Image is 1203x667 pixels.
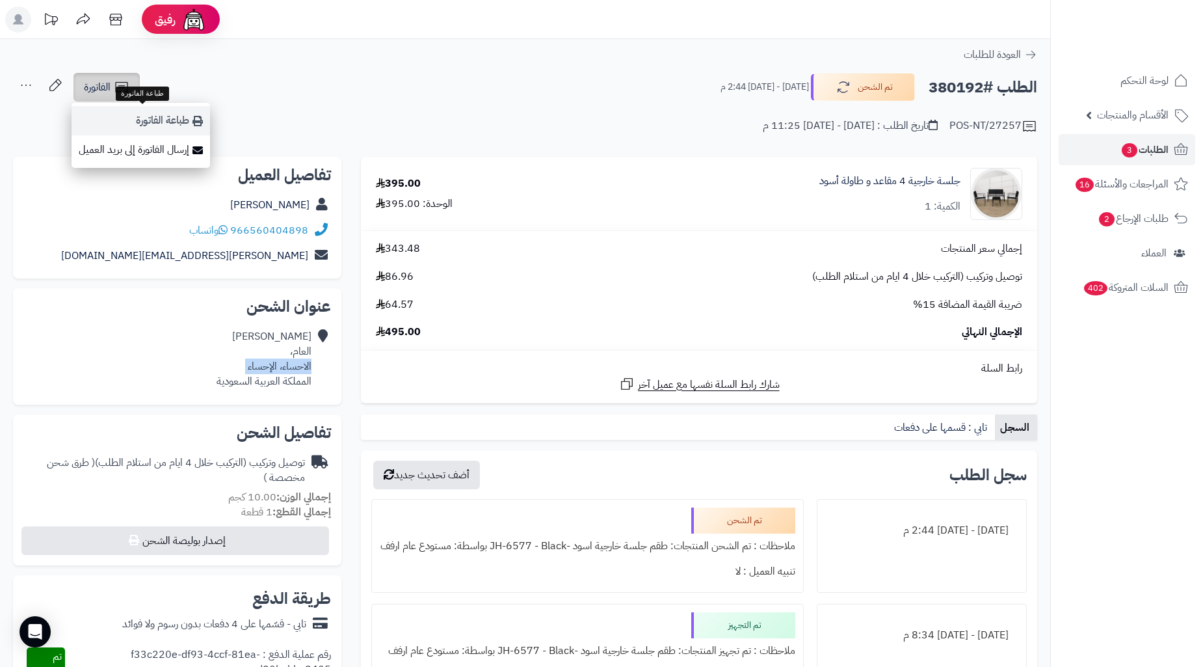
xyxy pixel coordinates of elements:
div: تابي - قسّمها على 4 دفعات بدون رسوم ولا فوائد [122,617,306,632]
span: شارك رابط السلة نفسها مع عميل آخر [638,377,780,392]
a: [PERSON_NAME] [230,197,310,213]
small: 1 قطعة [241,504,331,520]
img: 1752406678-1-90x90.jpg [971,168,1022,220]
div: POS-NT/27257 [949,118,1037,134]
div: ملاحظات : تم تجهيز المنتجات: طقم جلسة خارجية اسود -JH-6577 - Black بواسطة: مستودع عام ارفف [380,638,795,664]
div: تاريخ الطلب : [DATE] - [DATE] 11:25 م [763,118,938,133]
a: 966560404898 [230,223,308,238]
div: توصيل وتركيب (التركيب خلال 4 ايام من استلام الطلب) [23,456,305,485]
span: العملاء [1141,244,1167,262]
span: 495.00 [376,325,421,340]
a: [PERSON_NAME][EMAIL_ADDRESS][DOMAIN_NAME] [61,248,308,264]
div: [DATE] - [DATE] 2:44 م [825,518,1018,543]
a: لوحة التحكم [1059,65,1195,96]
h2: طريقة الدفع [252,591,331,606]
span: إجمالي سعر المنتجات [941,241,1022,256]
a: واتساب [189,223,228,238]
div: تم الشحن [691,508,795,534]
div: Open Intercom Messenger [20,616,51,647]
a: شارك رابط السلة نفسها مع عميل آخر [619,376,780,392]
span: توصيل وتركيب (التركيب خلال 4 ايام من استلام الطلب) [812,269,1022,284]
div: 395.00 [376,176,421,191]
button: إصدار بوليصة الشحن [21,526,329,555]
div: الوحدة: 395.00 [376,197,453,211]
strong: إجمالي الوزن: [276,489,331,505]
span: العودة للطلبات [964,47,1021,62]
span: ( طرق شحن مخصصة ) [47,455,305,485]
a: المراجعات والأسئلة16 [1059,169,1195,200]
a: إرسال الفاتورة إلى بريد العميل [72,135,210,165]
a: تحديثات المنصة [34,7,67,36]
strong: إجمالي القطع: [272,504,331,520]
span: الفاتورة [84,79,111,95]
a: الفاتورة [73,73,140,102]
small: [DATE] - [DATE] 2:44 م [720,81,809,94]
span: 64.57 [376,297,414,312]
span: السلات المتروكة [1083,279,1169,297]
a: الطلبات3 [1059,134,1195,165]
a: جلسة خارجية 4 مقاعد و طاولة أسود [819,174,960,189]
div: [PERSON_NAME] العام، الاحساء، الإحساء المملكة العربية السعودية [217,329,311,388]
div: [DATE] - [DATE] 8:34 م [825,623,1018,648]
span: 16 [1075,178,1094,193]
a: العملاء [1059,238,1195,269]
span: الأقسام والمنتجات [1097,106,1169,124]
a: العودة للطلبات [964,47,1037,62]
span: 402 [1083,281,1107,296]
div: الكمية: 1 [925,199,960,214]
span: 86.96 [376,269,414,284]
div: رابط السلة [366,361,1032,376]
button: أضف تحديث جديد [373,461,480,489]
div: طباعة الفاتورة [116,87,169,101]
span: رفيق [155,12,176,27]
div: تم التجهيز [691,612,795,638]
small: 10.00 كجم [228,489,331,505]
h3: سجل الطلب [949,467,1027,483]
img: logo-2.png [1115,10,1191,37]
span: 2 [1099,212,1115,227]
span: المراجعات والأسئلة [1074,175,1169,193]
button: تم الشحن [811,74,915,101]
a: طباعة الفاتورة [72,106,210,135]
span: 3 [1122,143,1138,158]
span: الإجمالي النهائي [962,325,1022,340]
a: تابي : قسمها على دفعات [889,415,995,441]
h2: تفاصيل العميل [23,167,331,183]
a: طلبات الإرجاع2 [1059,203,1195,234]
h2: الطلب #380192 [929,74,1037,101]
h2: تفاصيل الشحن [23,425,331,441]
h2: عنوان الشحن [23,299,331,314]
a: السجل [995,415,1037,441]
img: ai-face.png [181,7,207,33]
span: طلبات الإرجاع [1098,210,1169,228]
span: ضريبة القيمة المضافة 15% [913,297,1022,312]
div: تنبيه العميل : لا [380,559,795,584]
span: الطلبات [1120,141,1169,159]
span: 343.48 [376,241,420,256]
a: السلات المتروكة402 [1059,272,1195,303]
span: لوحة التحكم [1120,72,1169,90]
div: ملاحظات : تم الشحن المنتجات: طقم جلسة خارجية اسود -JH-6577 - Black بواسطة: مستودع عام ارفف [380,534,795,559]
